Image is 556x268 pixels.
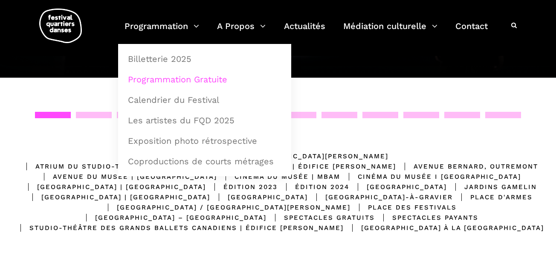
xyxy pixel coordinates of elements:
a: Programmation [125,19,199,44]
a: Programmation Gratuite [123,70,287,89]
a: A Propos [217,19,266,44]
div: Cinéma du Musée | MBAM [217,172,340,182]
div: [GEOGRAPHIC_DATA] – [GEOGRAPHIC_DATA] [78,213,266,223]
div: Édition 2023 [206,182,278,192]
a: Les artistes du FQD 2025 [123,111,287,130]
a: Billetterie 2025 [123,49,287,69]
a: Calendrier du Festival [123,90,287,110]
div: [GEOGRAPHIC_DATA] / [GEOGRAPHIC_DATA][PERSON_NAME] [99,202,350,213]
div: Spectacles gratuits [266,213,375,223]
div: Atrium du Studio-Théâtre des Grands Ballets Canadiens | Édifice [PERSON_NAME] [18,161,396,172]
div: Avenue Bernard, Outremont [396,161,538,172]
div: Place des Festivals [350,202,457,213]
div: Spectacles Payants [375,213,478,223]
img: logo-fqd-med [39,9,82,43]
a: Actualités [284,19,325,44]
div: [GEOGRAPHIC_DATA] à la [GEOGRAPHIC_DATA] [344,223,544,233]
div: Jardins Gamelin [447,182,537,192]
div: Studio-Théâtre des Grands Ballets Canadiens | Édifice [PERSON_NAME] [12,223,344,233]
a: Exposition photo rétrospective [123,131,287,151]
a: Coproductions de courts métrages [123,151,287,171]
div: [GEOGRAPHIC_DATA]-à-Gravier [308,192,453,202]
div: [GEOGRAPHIC_DATA] [210,192,308,202]
a: Médiation culturelle [343,19,437,44]
div: Cinéma du Musée I [GEOGRAPHIC_DATA] [340,172,521,182]
div: Place d'Armes [453,192,533,202]
div: [GEOGRAPHIC_DATA] | [GEOGRAPHIC_DATA] [20,182,206,192]
div: [GEOGRAPHIC_DATA] | [GEOGRAPHIC_DATA] [24,192,210,202]
div: Édition 2024 [278,182,349,192]
div: [GEOGRAPHIC_DATA] [349,182,447,192]
div: Avenue du Musée | [GEOGRAPHIC_DATA] [35,172,217,182]
a: Contact [455,19,488,44]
